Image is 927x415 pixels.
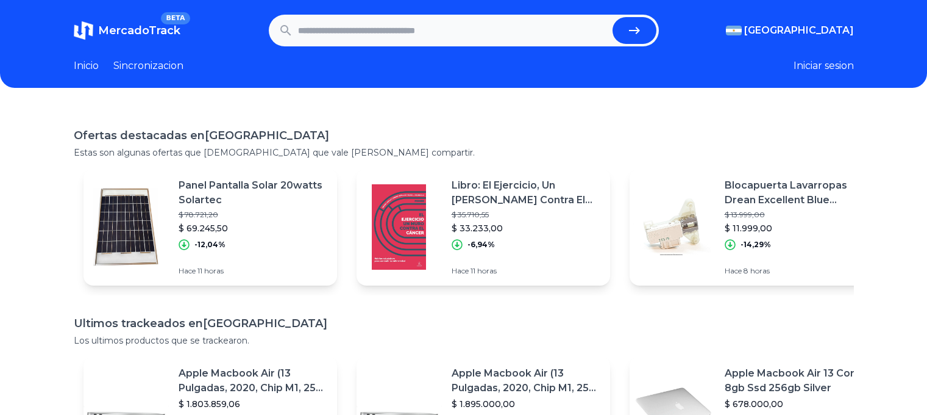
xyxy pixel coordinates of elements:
p: Apple Macbook Air (13 Pulgadas, 2020, Chip M1, 256 Gb De Ssd, 8 Gb De Ram) - Plata [452,366,600,395]
a: Sincronizacion [113,59,183,73]
img: Argentina [726,26,742,35]
span: [GEOGRAPHIC_DATA] [744,23,854,38]
p: $ 69.245,50 [179,222,327,234]
img: Featured image [83,184,169,270]
p: -14,29% [741,240,771,250]
span: MercadoTrack [98,24,180,37]
button: Iniciar sesion [794,59,854,73]
p: Hace 8 horas [725,266,873,276]
a: MercadoTrackBETA [74,21,180,40]
p: Los ultimos productos que se trackearon. [74,334,854,347]
span: BETA [161,12,190,24]
a: Featured imageLibro: El Ejercicio, Un [PERSON_NAME] Contra El Cáncer. Vv.aa.. Espas$ 35.710,55$ 3... [357,168,610,286]
p: $ 13.999,00 [725,210,873,220]
p: $ 1.895.000,00 [452,398,600,410]
p: $ 35.710,55 [452,210,600,220]
h1: Ofertas destacadas en [GEOGRAPHIC_DATA] [74,127,854,144]
img: MercadoTrack [74,21,93,40]
img: Featured image [357,184,442,270]
a: Inicio [74,59,99,73]
p: -6,94% [467,240,495,250]
a: Featured imageBlocapuerta Lavarropas Drean Excellent Blue Whirlpool Candy$ 13.999,00$ 11.999,00-1... [630,168,883,286]
p: -12,04% [194,240,226,250]
p: Blocapuerta Lavarropas Drean Excellent Blue Whirlpool Candy [725,178,873,208]
p: Hace 11 horas [179,266,327,276]
p: $ 11.999,00 [725,222,873,234]
button: [GEOGRAPHIC_DATA] [726,23,854,38]
p: $ 678.000,00 [725,398,873,410]
p: Apple Macbook Air (13 Pulgadas, 2020, Chip M1, 256 Gb De Ssd, 8 Gb De Ram) - Plata [179,366,327,395]
p: Hace 11 horas [452,266,600,276]
p: $ 78.721,20 [179,210,327,220]
p: Estas son algunas ofertas que [DEMOGRAPHIC_DATA] que vale [PERSON_NAME] compartir. [74,146,854,159]
p: $ 1.803.859,06 [179,398,327,410]
p: Apple Macbook Air 13 Core I5 8gb Ssd 256gb Silver [725,366,873,395]
img: Featured image [630,184,715,270]
a: Featured imagePanel Pantalla Solar 20watts Solartec$ 78.721,20$ 69.245,50-12,04%Hace 11 horas [83,168,337,286]
h1: Ultimos trackeados en [GEOGRAPHIC_DATA] [74,315,854,332]
p: Libro: El Ejercicio, Un [PERSON_NAME] Contra El Cáncer. Vv.aa.. Espas [452,178,600,208]
p: $ 33.233,00 [452,222,600,234]
p: Panel Pantalla Solar 20watts Solartec [179,178,327,208]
